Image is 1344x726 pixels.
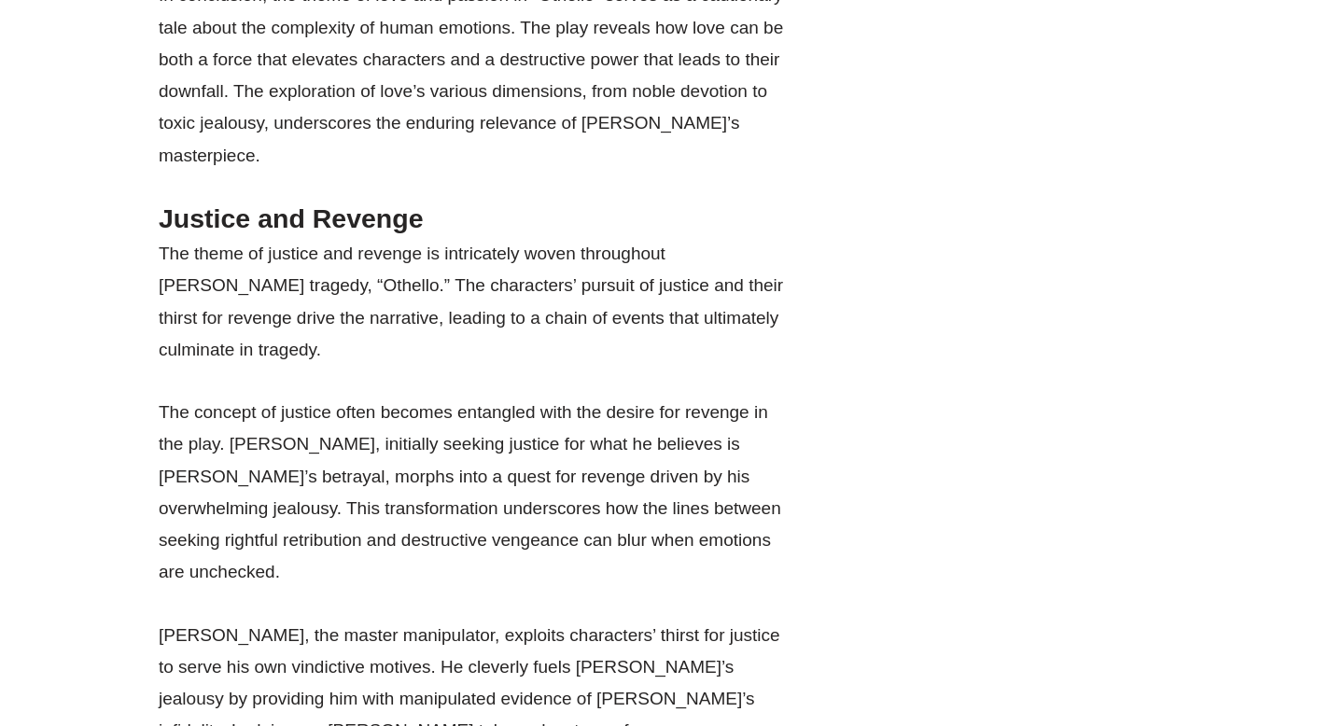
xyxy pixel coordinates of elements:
[159,397,784,588] p: The concept of justice often becomes entangled with the desire for revenge in the play. [PERSON_N...
[159,238,784,366] p: The theme of justice and revenge is intricately woven throughout [PERSON_NAME] tragedy, “Othello....
[159,203,424,233] span: Justice and Revenge
[1024,515,1344,726] iframe: Chat Widget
